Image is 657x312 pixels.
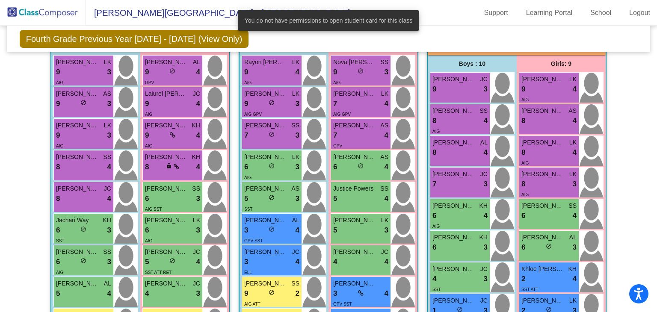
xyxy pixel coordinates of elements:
span: 4 [385,288,388,299]
span: 4 [432,274,436,285]
span: 3 [484,84,488,95]
span: GPV SST [333,302,352,306]
span: 4 [296,225,299,236]
span: AIG [244,80,252,85]
span: 3 [244,225,248,236]
span: 4 [333,256,337,268]
span: 3 [296,162,299,173]
span: [PERSON_NAME] [244,216,287,225]
span: Fourth Grade Previous Year [DATE] - [DATE] (View Only) [20,30,249,48]
span: AIG [145,238,152,243]
span: LK [193,216,200,225]
span: JC [480,170,488,179]
span: 8 [56,162,60,173]
span: SS [291,279,299,288]
span: 3 [296,130,299,141]
span: 6 [56,256,60,268]
span: [PERSON_NAME] [56,153,99,162]
span: LK [104,121,111,130]
span: [PERSON_NAME] [333,216,376,225]
span: 5 [56,288,60,299]
span: AIG [56,270,63,275]
span: 3 [196,225,200,236]
span: 8 [56,193,60,204]
span: 3 [484,242,488,253]
span: ELL [244,270,252,275]
span: [PERSON_NAME] [432,296,475,305]
span: AL [193,58,200,67]
span: KH [192,153,200,162]
span: do_not_disturb_alt [358,163,364,169]
span: SS [568,201,577,210]
span: do_not_disturb_alt [80,258,86,264]
span: AIG [432,129,440,134]
span: KH [192,121,200,130]
span: 3 [385,225,388,236]
span: 9 [244,288,248,299]
span: 8 [521,179,525,190]
span: AL [104,279,111,288]
span: [PERSON_NAME] [244,121,287,130]
span: JC [480,296,488,305]
span: SS [380,58,388,67]
span: 6 [56,225,60,236]
span: do_not_disturb_alt [269,194,275,200]
span: 8 [521,147,525,158]
span: 4 [385,162,388,173]
span: AL [569,233,577,242]
span: 3 [296,193,299,204]
span: 8 [432,147,436,158]
span: SS [103,247,111,256]
span: SS [479,106,488,115]
span: AIG [145,112,152,117]
span: 3 [107,98,111,109]
span: 6 [521,210,525,221]
span: [PERSON_NAME] [244,153,287,162]
span: [PERSON_NAME] [56,247,99,256]
span: AS [568,106,577,115]
span: 9 [145,130,149,141]
span: 3 [196,288,200,299]
span: [PERSON_NAME][GEOGRAPHIC_DATA] - [GEOGRAPHIC_DATA] [86,6,350,20]
span: [PERSON_NAME] [333,153,376,162]
span: 4 [196,256,200,268]
span: 8 [521,115,525,127]
span: LK [569,138,577,147]
span: 3 [244,256,248,268]
span: lock [166,163,172,169]
span: 9 [333,67,337,78]
span: 4 [296,67,299,78]
span: 3 [107,130,111,141]
span: 4 [107,193,111,204]
span: 3 [573,179,577,190]
span: [PERSON_NAME] [244,247,287,256]
span: 4 [196,98,200,109]
span: 3 [333,288,337,299]
a: Logout [622,6,657,20]
span: 4 [484,115,488,127]
span: AIG [521,192,529,197]
span: do_not_disturb_alt [546,243,552,249]
span: 4 [385,193,388,204]
span: 9 [56,67,60,78]
span: AIG [432,224,440,229]
span: AIG ATT [244,302,260,306]
span: AIG [244,175,252,180]
span: do_not_disturb_alt [80,100,86,106]
span: JC [104,184,111,193]
span: AIG GPV [333,112,351,117]
span: KH [103,216,111,225]
span: Rayon [PERSON_NAME] [244,58,287,67]
span: 4 [107,288,111,299]
span: KH [479,201,488,210]
span: 4 [573,210,577,221]
span: LK [381,89,388,98]
span: [PERSON_NAME] [521,233,564,242]
span: 9 [432,84,436,95]
span: SST [56,238,64,243]
span: 6 [244,162,248,173]
span: AL [292,216,299,225]
span: [PERSON_NAME] [333,247,376,256]
span: 4 [573,115,577,127]
span: [PERSON_NAME] [521,201,564,210]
